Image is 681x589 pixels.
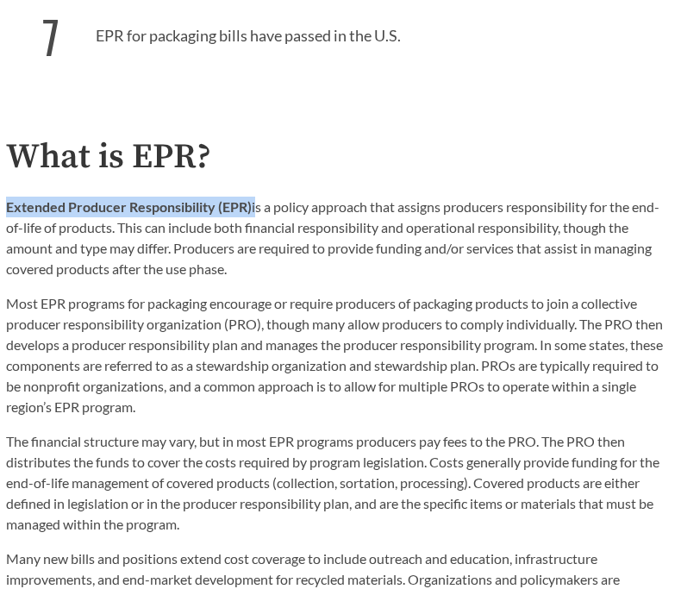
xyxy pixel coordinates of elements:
[6,431,675,535] p: The financial structure may vary, but in most EPR programs producers pay fees to the PRO. The PRO...
[6,138,675,177] h2: What is EPR?
[6,198,252,215] strong: Extended Producer Responsibility (EPR)
[6,293,675,417] p: Most EPR programs for packaging encourage or require producers of packaging products to join a co...
[6,197,675,279] p: is a policy approach that assigns producers responsibility for the end-of-life of products. This ...
[28,3,73,69] strong: 7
